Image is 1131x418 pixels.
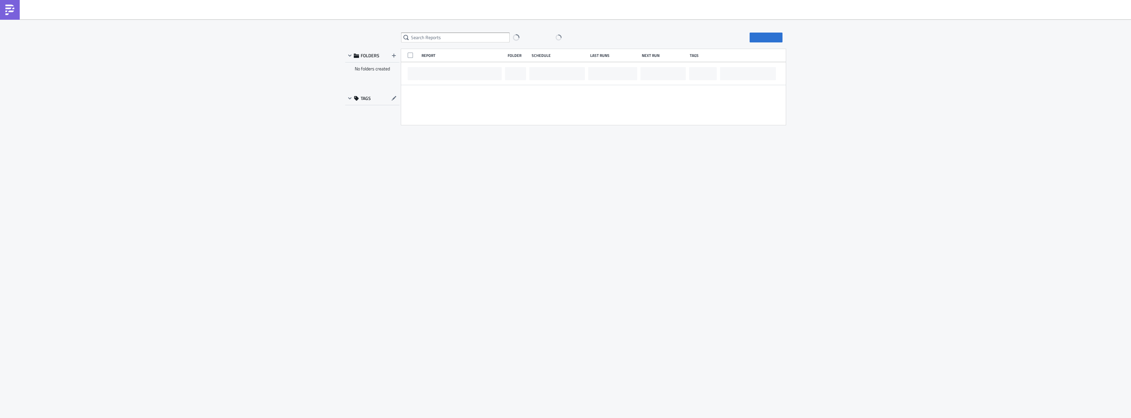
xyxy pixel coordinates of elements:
[421,53,504,58] div: Report
[642,53,687,58] div: Next Run
[508,53,528,58] div: Folder
[690,53,717,58] div: Tags
[361,53,379,59] span: FOLDERS
[532,53,587,58] div: Schedule
[361,95,371,101] span: TAGS
[401,33,510,42] input: Search Reports
[590,53,638,58] div: Last Runs
[345,62,399,75] div: No folders created
[5,5,15,15] img: PushMetrics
